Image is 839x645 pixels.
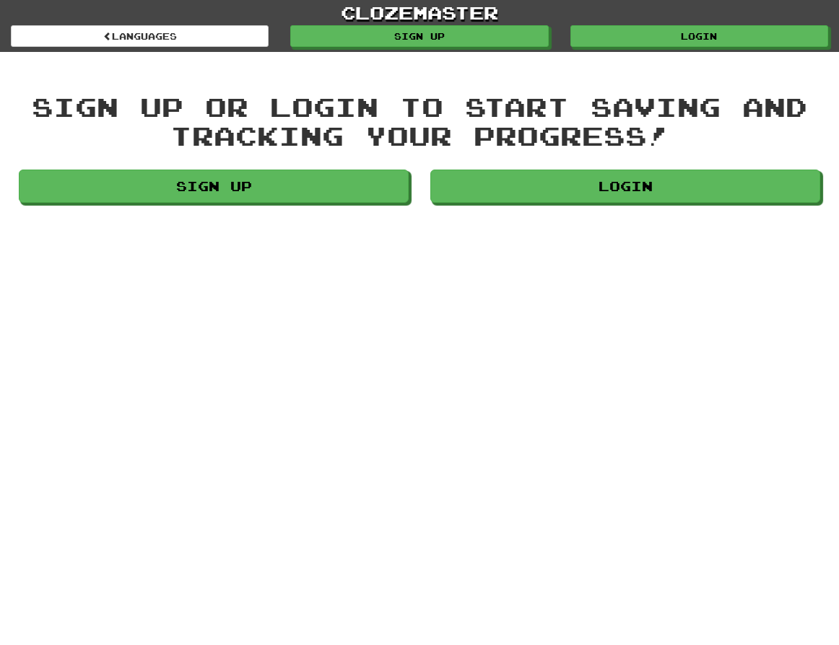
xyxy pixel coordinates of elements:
[290,25,548,47] a: Sign up
[11,25,269,47] a: Languages
[570,25,828,47] a: Login
[19,170,409,203] a: Sign up
[430,170,820,203] a: Login
[19,92,820,149] div: Sign up or login to start saving and tracking your progress!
